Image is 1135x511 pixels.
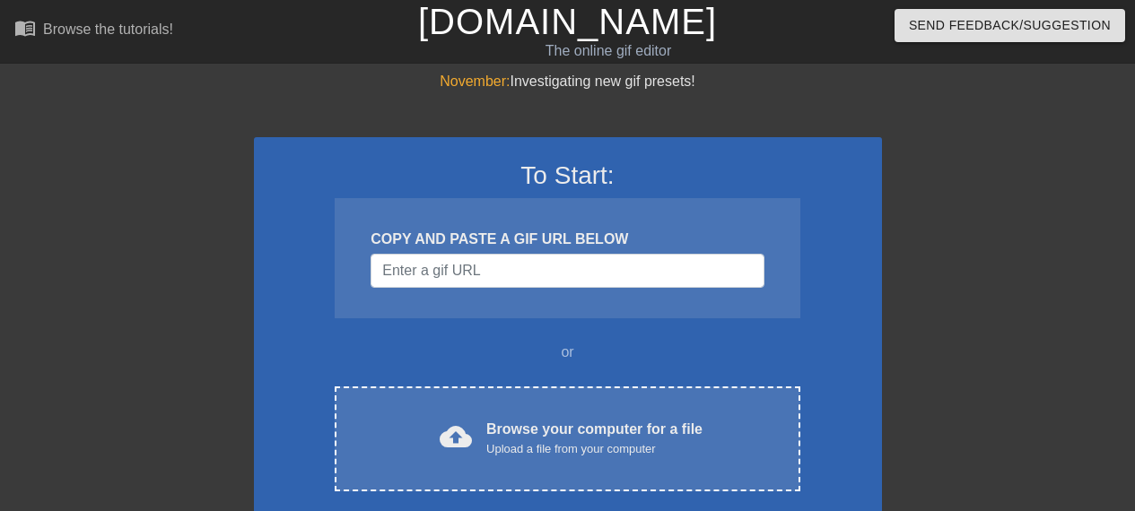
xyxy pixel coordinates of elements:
[440,74,510,89] span: November:
[277,160,859,191] h3: To Start:
[14,17,36,39] span: menu_book
[14,17,173,45] a: Browse the tutorials!
[301,342,835,363] div: or
[388,40,830,62] div: The online gif editor
[418,2,717,41] a: [DOMAIN_NAME]
[371,229,764,250] div: COPY AND PASTE A GIF URL BELOW
[254,71,882,92] div: Investigating new gif presets!
[486,440,703,458] div: Upload a file from your computer
[371,254,764,288] input: Username
[486,419,703,458] div: Browse your computer for a file
[909,14,1111,37] span: Send Feedback/Suggestion
[440,420,472,453] span: cloud_upload
[43,22,173,37] div: Browse the tutorials!
[895,9,1125,42] button: Send Feedback/Suggestion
